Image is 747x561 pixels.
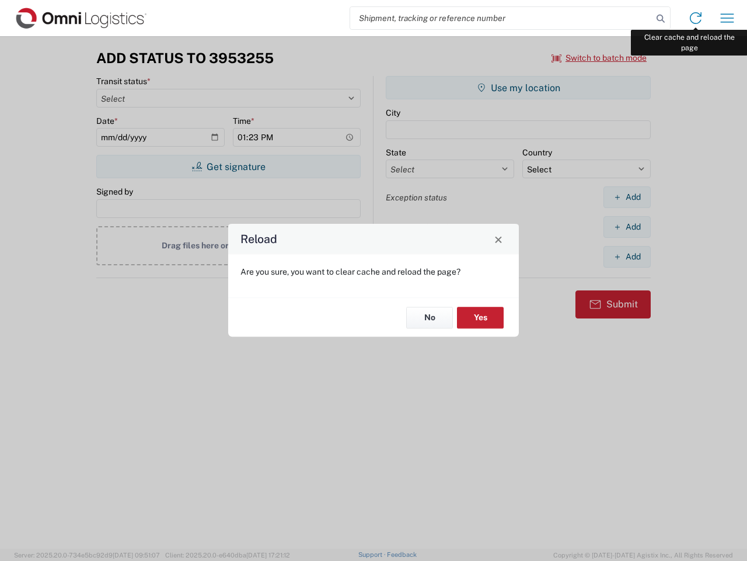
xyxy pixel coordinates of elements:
input: Shipment, tracking or reference number [350,7,652,29]
button: Yes [457,307,504,328]
p: Are you sure, you want to clear cache and reload the page? [240,266,507,277]
h4: Reload [240,231,277,248]
button: Close [490,231,507,247]
button: No [406,307,453,328]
